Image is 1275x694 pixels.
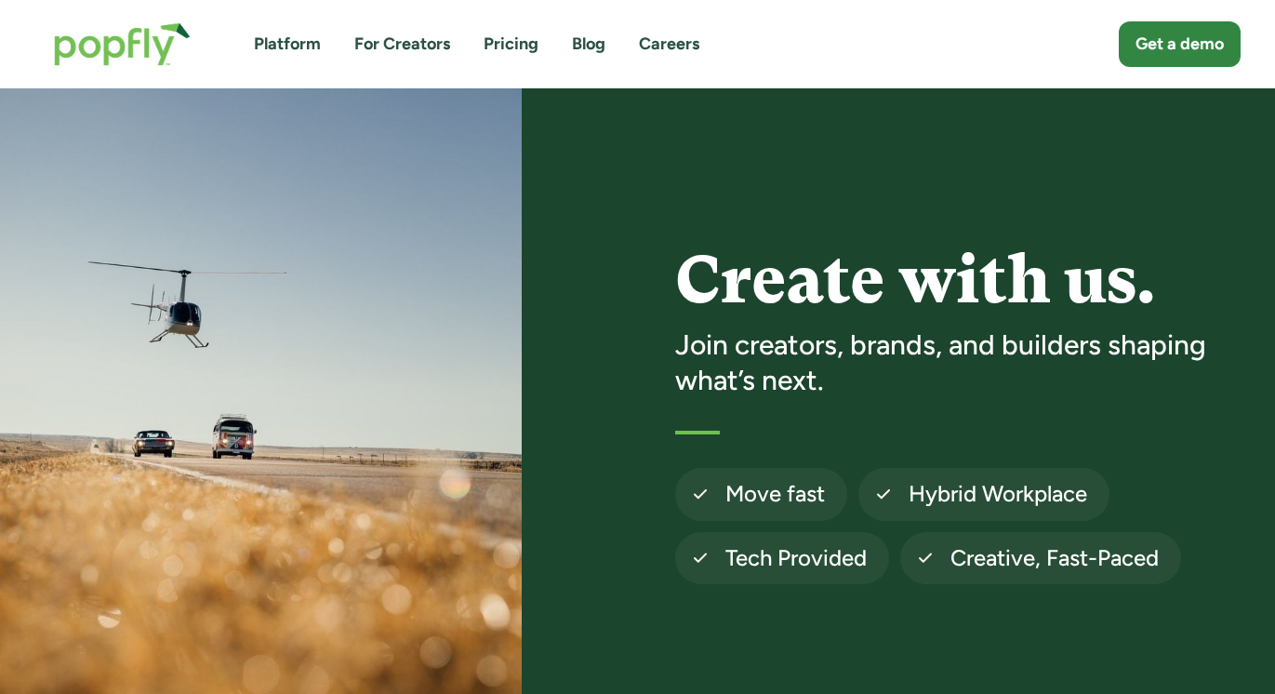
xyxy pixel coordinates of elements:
h4: Move fast [725,479,825,509]
h1: Create with us. [675,245,1237,316]
h4: Creative, Fast-Paced [950,543,1159,573]
h4: Hybrid Workplace [909,479,1087,509]
a: home [35,4,209,85]
a: Careers [639,33,699,56]
a: Pricing [484,33,538,56]
h3: Join creators, brands, and builders shaping what’s next. [675,327,1237,397]
a: For Creators [354,33,450,56]
div: Get a demo [1136,33,1224,56]
a: Platform [254,33,321,56]
a: Get a demo [1119,21,1241,67]
h4: Tech Provided [725,543,867,573]
a: Blog [572,33,605,56]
